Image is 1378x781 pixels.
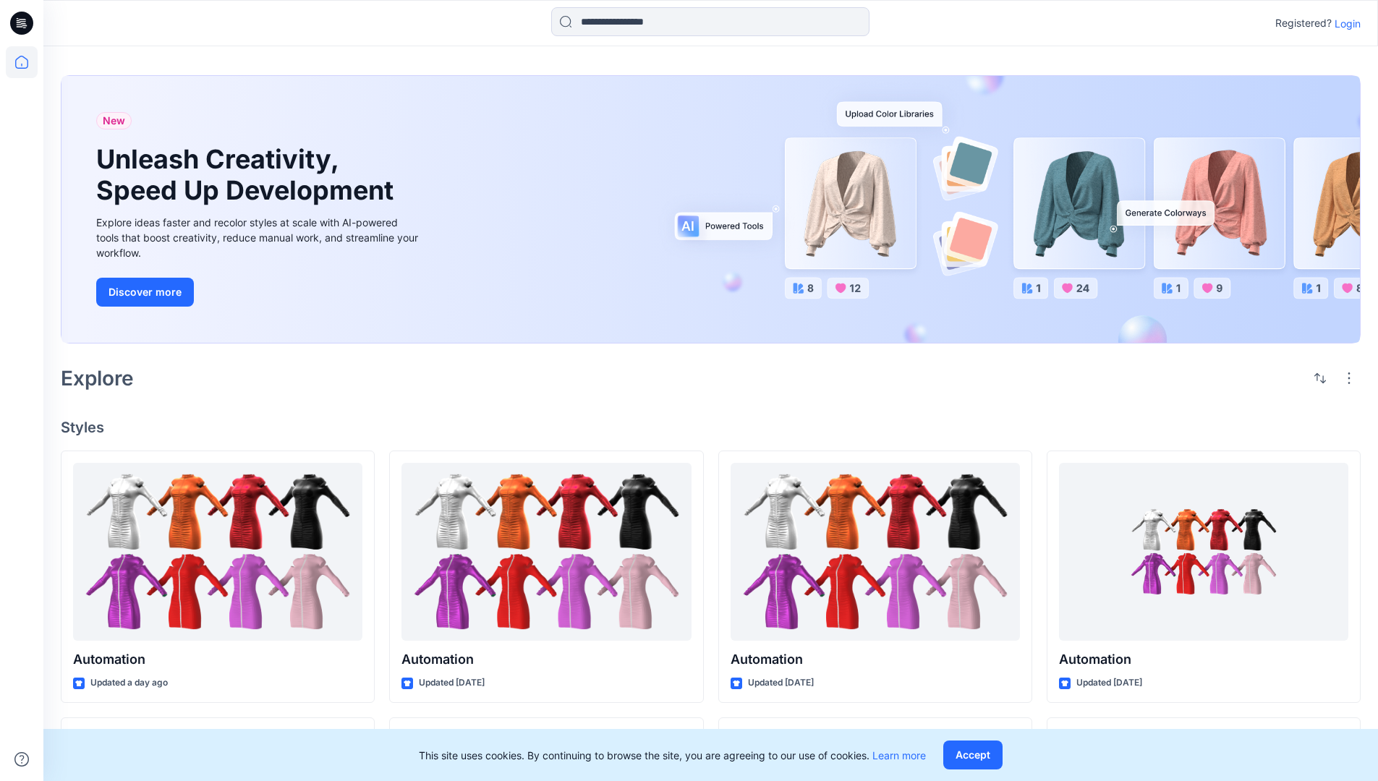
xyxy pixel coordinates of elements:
[731,463,1020,641] a: Automation
[73,649,362,670] p: Automation
[61,419,1361,436] h4: Styles
[103,112,125,129] span: New
[748,675,814,691] p: Updated [DATE]
[1059,649,1348,670] p: Automation
[90,675,168,691] p: Updated a day ago
[943,741,1003,769] button: Accept
[419,748,926,763] p: This site uses cookies. By continuing to browse the site, you are agreeing to our use of cookies.
[401,649,691,670] p: Automation
[1335,16,1361,31] p: Login
[1076,675,1142,691] p: Updated [DATE]
[61,367,134,390] h2: Explore
[401,463,691,641] a: Automation
[1275,14,1332,32] p: Registered?
[96,215,422,260] div: Explore ideas faster and recolor styles at scale with AI-powered tools that boost creativity, red...
[96,144,400,206] h1: Unleash Creativity, Speed Up Development
[96,278,194,307] button: Discover more
[419,675,485,691] p: Updated [DATE]
[731,649,1020,670] p: Automation
[73,463,362,641] a: Automation
[872,749,926,761] a: Learn more
[1059,463,1348,641] a: Automation
[96,278,422,307] a: Discover more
